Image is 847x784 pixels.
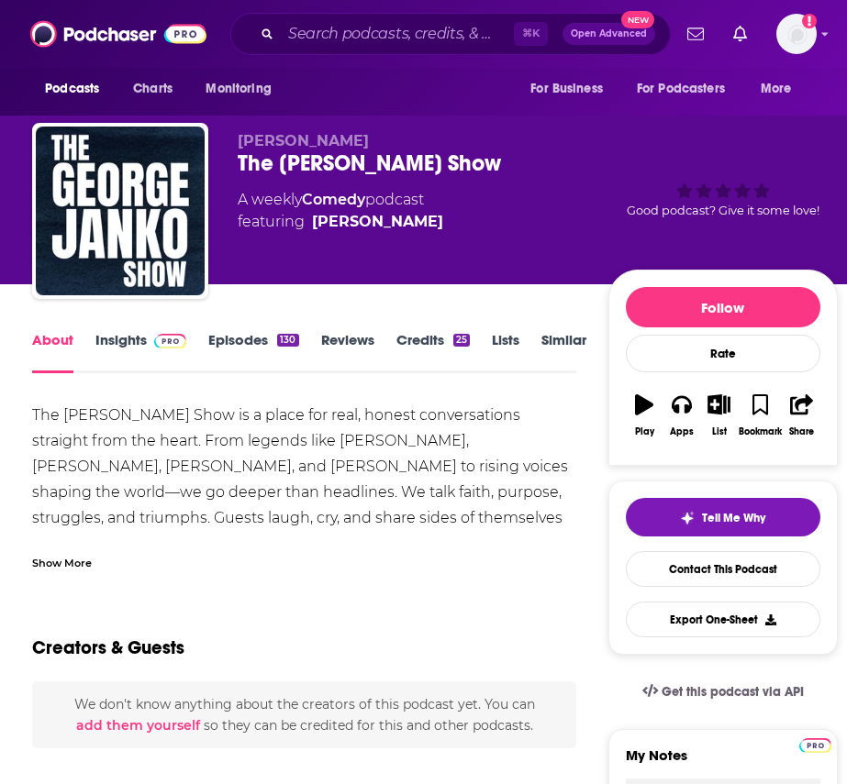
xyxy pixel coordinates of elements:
[32,72,123,106] button: open menu
[238,211,443,233] span: featuring
[32,331,73,373] a: About
[492,331,519,373] a: Lists
[626,602,820,637] button: Export One-Sheet
[680,511,695,525] img: tell me why sparkle
[453,334,470,347] div: 25
[789,426,814,437] div: Share
[563,23,655,45] button: Open AdvancedNew
[761,76,792,102] span: More
[312,211,443,233] a: [PERSON_NAME]
[541,331,586,373] a: Similar
[670,426,694,437] div: Apps
[95,331,186,373] a: InsightsPodchaser Pro
[625,72,752,106] button: open menu
[193,72,295,106] button: open menu
[530,76,603,102] span: For Business
[626,287,820,327] button: Follow
[628,669,819,714] a: Get this podcast via API
[748,72,815,106] button: open menu
[206,76,271,102] span: Monitoring
[238,132,369,149] span: [PERSON_NAME]
[738,382,783,448] button: Bookmark
[302,191,365,208] a: Comedy
[76,718,200,733] button: add them yourself
[133,76,173,102] span: Charts
[626,382,663,448] button: Play
[121,72,184,106] a: Charts
[702,511,765,525] span: Tell Me Why
[321,331,374,373] a: Reviews
[700,382,738,448] button: List
[626,551,820,587] a: Contact This Podcast
[739,426,782,437] div: Bookmark
[32,403,576,582] div: The [PERSON_NAME] Show is a place for real, honest conversations straight from the heart. From le...
[154,334,186,348] img: Podchaser Pro
[627,204,819,217] span: Good podcast? Give it some love!
[608,132,838,246] div: Good podcast? Give it some love!
[626,335,820,372] div: Rate
[208,331,298,373] a: Episodes130
[783,382,820,448] button: Share
[712,426,727,437] div: List
[36,127,205,295] img: The George Janko Show
[230,13,671,55] div: Search podcasts, credits, & more...
[662,684,804,700] span: Get this podcast via API
[396,331,470,373] a: Credits25
[571,29,647,39] span: Open Advanced
[776,14,817,54] button: Show profile menu
[802,14,817,28] svg: Add a profile image
[626,498,820,536] button: tell me why sparkleTell Me Why
[238,189,443,233] div: A weekly podcast
[621,11,654,28] span: New
[635,426,654,437] div: Play
[799,735,831,753] a: Pro website
[514,22,548,46] span: ⌘ K
[680,18,711,50] a: Show notifications dropdown
[776,14,817,54] img: User Profile
[776,14,817,54] span: Logged in as shcarlos
[74,696,535,733] span: We don't know anything about the creators of this podcast yet . You can so they can be credited f...
[626,746,820,778] label: My Notes
[32,636,184,659] h2: Creators & Guests
[277,334,298,347] div: 130
[45,76,99,102] span: Podcasts
[663,382,701,448] button: Apps
[518,72,626,106] button: open menu
[281,19,514,49] input: Search podcasts, credits, & more...
[799,738,831,753] img: Podchaser Pro
[637,76,725,102] span: For Podcasters
[726,18,754,50] a: Show notifications dropdown
[30,17,206,51] img: Podchaser - Follow, Share and Rate Podcasts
